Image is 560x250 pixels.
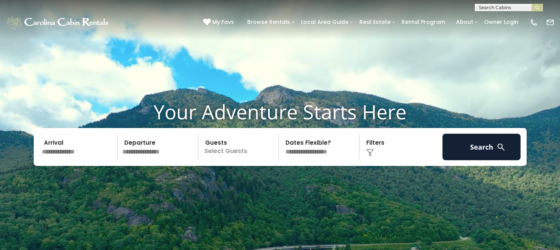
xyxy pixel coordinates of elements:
[201,134,279,160] p: Select Guests
[212,18,234,26] span: My Favs
[6,100,554,123] h1: Your Adventure Starts Here
[6,15,111,30] img: White-1-1-2.png
[496,142,506,152] img: search-regular-white.png
[297,16,352,28] a: Local Area Guide
[243,16,294,28] a: Browse Rentals
[442,134,521,160] button: Search
[203,18,236,27] a: My Favs
[398,16,449,28] a: Rental Program
[366,149,374,156] img: filter--v1.png
[546,18,554,27] img: mail-regular-white.png
[356,16,394,28] a: Real Estate
[452,16,477,28] a: About
[480,16,522,28] a: Owner Login
[530,18,538,27] img: phone-regular-white.png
